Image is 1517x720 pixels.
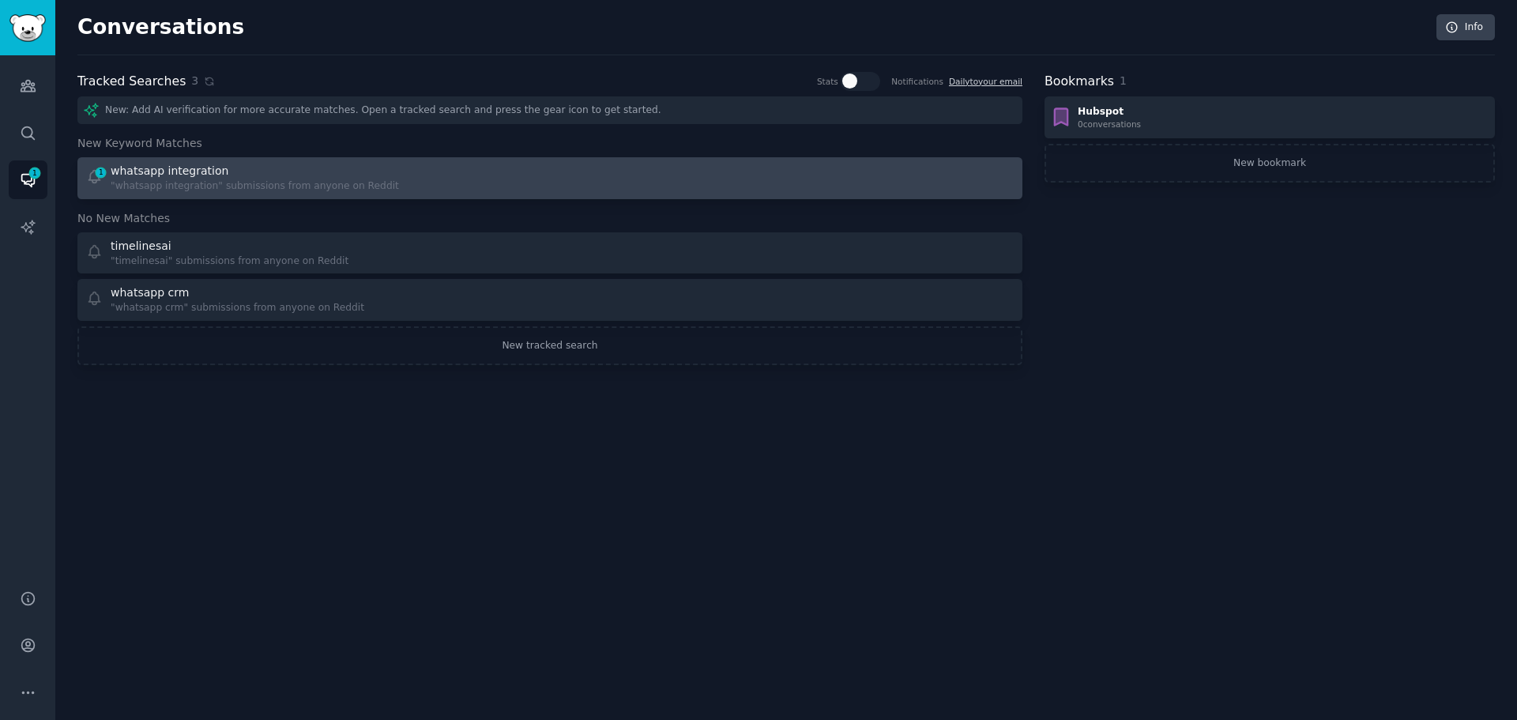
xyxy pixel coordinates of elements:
[77,279,1022,321] a: whatsapp crm"whatsapp crm" submissions from anyone on Reddit
[28,168,42,179] span: 1
[1120,74,1127,87] span: 1
[111,179,399,194] div: "whatsapp integration" submissions from anyone on Reddit
[1045,96,1495,138] a: Hubspot0conversations
[111,285,189,301] div: whatsapp crm
[1078,105,1141,119] div: Hubspot
[9,160,47,199] a: 1
[891,76,943,87] div: Notifications
[111,301,364,315] div: "whatsapp crm" submissions from anyone on Reddit
[949,77,1022,86] a: Dailytoyour email
[1045,144,1495,183] a: New bookmark
[111,163,228,179] div: whatsapp integration
[111,238,171,254] div: timelinesai
[191,73,198,89] span: 3
[77,326,1022,366] a: New tracked search
[77,232,1022,274] a: timelinesai"timelinesai" submissions from anyone on Reddit
[77,15,244,40] h2: Conversations
[1436,14,1495,41] a: Info
[9,14,46,42] img: GummySearch logo
[1045,72,1114,92] h2: Bookmarks
[94,167,108,178] span: 1
[1078,119,1141,130] div: 0 conversation s
[817,76,838,87] div: Stats
[111,254,348,269] div: "timelinesai" submissions from anyone on Reddit
[77,157,1022,199] a: 1whatsapp integration"whatsapp integration" submissions from anyone on Reddit
[77,210,170,227] span: No New Matches
[77,72,186,92] h2: Tracked Searches
[77,96,1022,124] div: New: Add AI verification for more accurate matches. Open a tracked search and press the gear icon...
[77,135,202,152] span: New Keyword Matches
